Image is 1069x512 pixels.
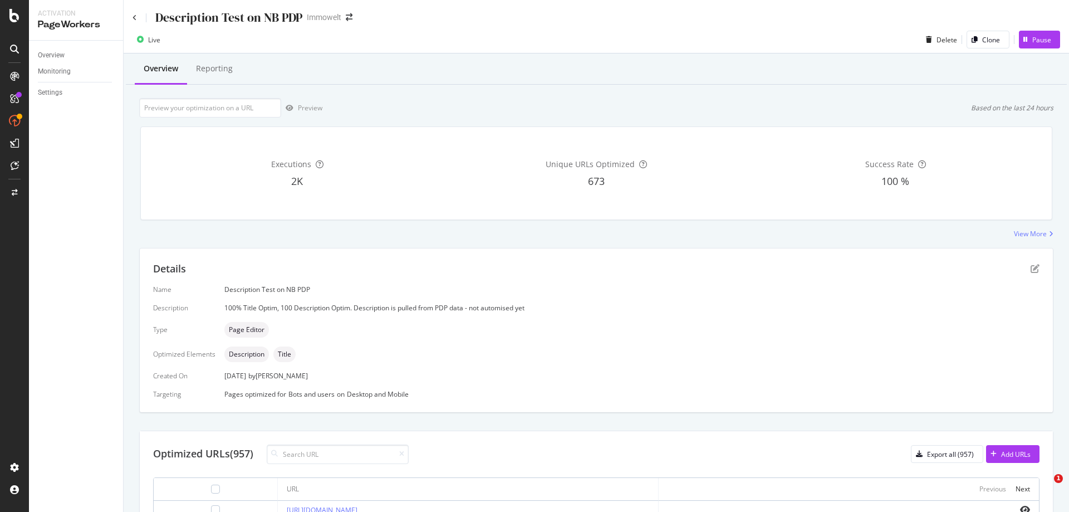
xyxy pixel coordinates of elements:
div: Description [153,303,215,313]
button: Preview [281,99,322,117]
div: Activation [38,9,114,18]
input: Preview your optimization on a URL [139,98,281,118]
div: Type [153,325,215,334]
span: Page Editor [229,326,264,333]
a: Overview [38,50,115,61]
div: 100% Title Optim, 100 Description Optim. Description is pulled from PDP data - not automised yet [224,303,1039,313]
div: Add URLs [1001,450,1031,459]
div: Details [153,262,186,276]
a: Click to go back [133,14,137,21]
a: View More [1014,229,1053,238]
div: Immowelt [307,12,341,23]
div: by [PERSON_NAME] [248,371,308,381]
input: Search URL [267,445,409,464]
div: Optimized Elements [153,349,215,359]
div: Description Test on NB PDP [155,9,302,26]
div: Targeting [153,389,215,399]
div: Pages optimized for on [224,389,1039,399]
div: Description Test on NB PDP [224,285,1039,294]
span: 673 [588,174,605,188]
div: View More [1014,229,1047,238]
div: neutral label [224,347,269,362]
div: Delete [936,35,957,45]
div: Live [148,35,160,45]
div: neutral label [224,322,269,338]
div: Reporting [196,63,233,74]
div: URL [287,484,299,494]
button: Add URLs [986,445,1039,463]
span: 2K [291,174,303,188]
div: Overview [144,63,178,74]
span: Success Rate [865,159,914,169]
div: Overview [38,50,65,61]
div: Pause [1032,35,1051,45]
iframe: Intercom live chat [1031,474,1058,501]
button: Delete [921,31,957,48]
div: Monitoring [38,66,71,77]
button: Export all (957) [911,445,983,463]
div: Export all (957) [927,450,974,459]
div: Desktop and Mobile [347,389,409,399]
span: 100 % [881,174,909,188]
div: Previous [979,484,1006,494]
span: Description [229,351,264,358]
a: Settings [38,87,115,99]
button: Previous [979,482,1006,496]
div: Settings [38,87,62,99]
div: Optimized URLs (957) [153,447,253,461]
div: neutral label [273,347,296,362]
a: Monitoring [38,66,115,77]
span: 1 [1054,474,1063,483]
button: Pause [1019,31,1060,48]
div: arrow-right-arrow-left [346,13,352,21]
span: Executions [271,159,311,169]
span: Unique URLs Optimized [546,159,635,169]
div: pen-to-square [1031,264,1039,273]
div: Name [153,285,215,294]
div: Next [1016,484,1030,494]
div: Based on the last 24 hours [971,103,1053,113]
div: Created On [153,371,215,381]
div: Bots and users [288,389,335,399]
span: Title [278,351,291,358]
div: PageWorkers [38,18,114,31]
button: Next [1016,482,1030,496]
div: Preview [298,103,322,113]
div: [DATE] [224,371,1039,381]
button: Clone [967,31,1009,48]
div: Clone [982,35,1000,45]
